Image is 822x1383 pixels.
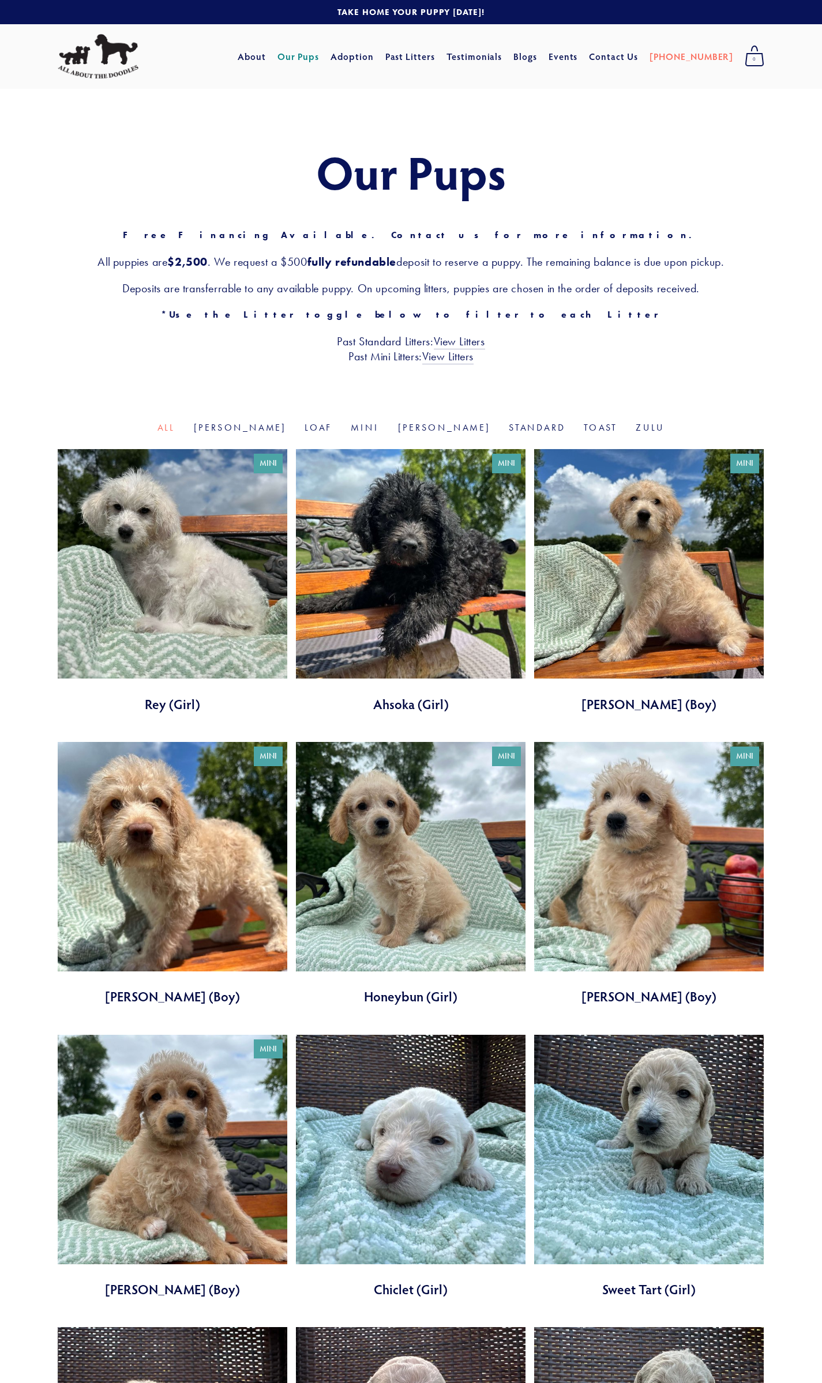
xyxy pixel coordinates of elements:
[331,46,374,67] a: Adoption
[58,254,764,269] h3: All puppies are . We request a $500 deposit to reserve a puppy. The remaining balance is due upon...
[277,46,320,67] a: Our Pups
[58,334,764,364] h3: Past Standard Litters: Past Mini Litters:
[422,349,474,364] a: View Litters
[123,229,699,240] strong: Free Financing Available. Contact us for more information.
[589,46,638,67] a: Contact Us
[584,422,617,433] a: Toast
[58,34,138,79] img: All About The Doodles
[513,46,537,67] a: Blogs
[385,50,436,62] a: Past Litters
[161,309,661,320] strong: *Use the Litter toggle below to filter to each Litter
[307,255,397,269] strong: fully refundable
[157,422,175,433] a: All
[650,46,733,67] a: [PHONE_NUMBER]
[434,334,485,349] a: View Litters
[739,42,770,71] a: 0 items in cart
[194,422,287,433] a: [PERSON_NAME]
[58,146,764,197] h1: Our Pups
[549,46,578,67] a: Events
[305,422,332,433] a: Loaf
[636,422,665,433] a: Zulu
[351,422,379,433] a: Mini
[446,46,502,67] a: Testimonials
[167,255,208,269] strong: $2,500
[745,52,764,67] span: 0
[238,46,266,67] a: About
[509,422,565,433] a: Standard
[58,281,764,296] h3: Deposits are transferrable to any available puppy. On upcoming litters, puppies are chosen in the...
[398,422,491,433] a: [PERSON_NAME]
